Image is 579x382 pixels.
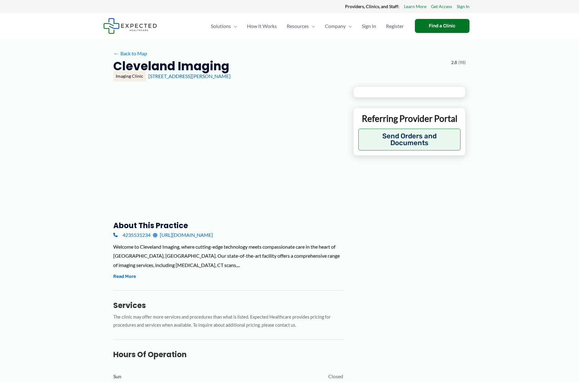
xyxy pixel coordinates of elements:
a: Register [381,15,409,37]
a: Get Access [431,2,452,11]
p: Referring Provider Portal [358,113,460,124]
a: Sign In [357,15,381,37]
nav: Primary Site Navigation [206,15,409,37]
a: ResourcesMenu Toggle [282,15,320,37]
a: Find a Clinic [415,19,469,33]
h3: Hours of Operation [113,350,343,359]
span: 2.8 [451,58,457,67]
a: ←Back to Map [113,49,147,58]
div: Imaging Clinic [113,71,146,81]
a: [URL][DOMAIN_NAME] [153,230,213,240]
span: (98) [458,58,466,67]
span: How It Works [247,15,277,37]
span: Company [325,15,346,37]
span: Resources [287,15,309,37]
h3: Services [113,301,343,310]
a: 4235531234 [113,230,150,240]
button: Read More [113,273,136,280]
a: SolutionsMenu Toggle [206,15,242,37]
span: ← [113,50,119,56]
h3: About this practice [113,221,343,230]
span: Menu Toggle [309,15,315,37]
h2: Cleveland Imaging [113,58,229,74]
span: Solutions [211,15,231,37]
a: How It Works [242,15,282,37]
button: Send Orders and Documents [358,129,460,150]
a: Learn More [404,2,426,11]
span: Register [386,15,404,37]
img: Expected Healthcare Logo - side, dark font, small [103,18,157,34]
span: Sun [113,372,121,381]
span: Menu Toggle [346,15,352,37]
span: Closed [328,372,343,381]
span: Menu Toggle [231,15,237,37]
p: The clinic may offer more services and procedures than what is listed. Expected Healthcare provid... [113,313,343,330]
span: Sign In [362,15,376,37]
a: [STREET_ADDRESS][PERSON_NAME] [148,73,231,79]
a: CompanyMenu Toggle [320,15,357,37]
a: Sign In [457,2,469,11]
div: Welcome to Cleveland Imaging, where cutting-edge technology meets compassionate care in the heart... [113,242,343,270]
strong: Providers, Clinics, and Staff: [345,4,399,9]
